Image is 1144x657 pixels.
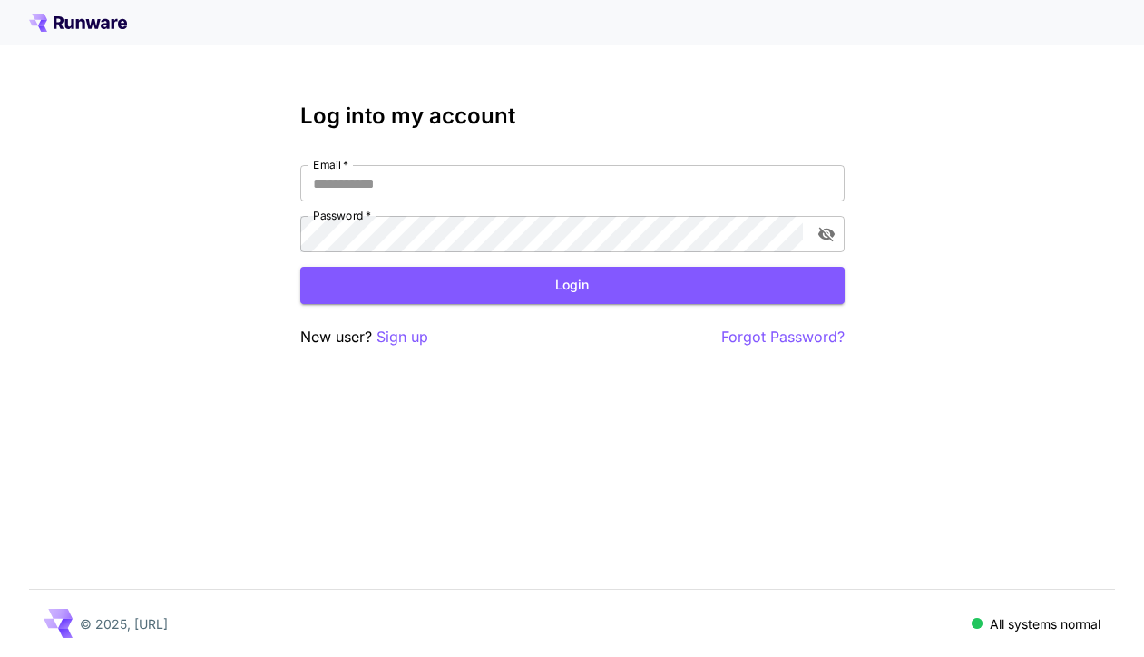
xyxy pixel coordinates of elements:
button: Sign up [376,326,428,348]
label: Password [313,208,371,223]
label: Email [313,157,348,172]
p: © 2025, [URL] [80,614,168,633]
h3: Log into my account [300,103,845,129]
p: All systems normal [990,614,1100,633]
button: Login [300,267,845,304]
button: Forgot Password? [721,326,845,348]
button: toggle password visibility [810,218,843,250]
p: New user? [300,326,428,348]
